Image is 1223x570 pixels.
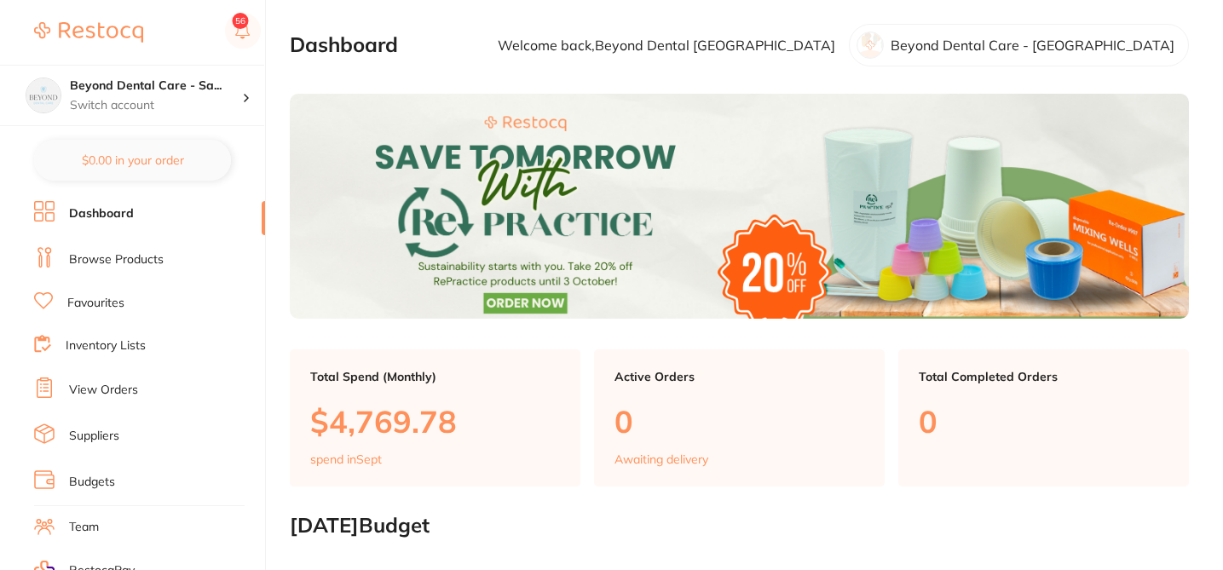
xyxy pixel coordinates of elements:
[498,37,835,53] p: Welcome back, Beyond Dental [GEOGRAPHIC_DATA]
[898,349,1189,487] a: Total Completed Orders0
[891,37,1174,53] p: Beyond Dental Care - [GEOGRAPHIC_DATA]
[34,13,143,52] a: Restocq Logo
[919,370,1168,383] p: Total Completed Orders
[70,97,242,114] p: Switch account
[69,428,119,445] a: Suppliers
[290,33,398,57] h2: Dashboard
[69,382,138,399] a: View Orders
[290,94,1189,319] img: Dashboard
[290,514,1189,538] h2: [DATE] Budget
[69,519,99,536] a: Team
[26,78,61,112] img: Beyond Dental Care - Sandstone Point
[614,370,864,383] p: Active Orders
[919,404,1168,439] p: 0
[34,140,231,181] button: $0.00 in your order
[310,370,560,383] p: Total Spend (Monthly)
[67,295,124,312] a: Favourites
[310,404,560,439] p: $4,769.78
[66,337,146,354] a: Inventory Lists
[614,452,708,466] p: Awaiting delivery
[594,349,885,487] a: Active Orders0Awaiting delivery
[34,22,143,43] img: Restocq Logo
[310,452,382,466] p: spend in Sept
[69,205,134,222] a: Dashboard
[70,78,242,95] h4: Beyond Dental Care - Sandstone Point
[290,349,580,487] a: Total Spend (Monthly)$4,769.78spend inSept
[614,404,864,439] p: 0
[69,474,115,491] a: Budgets
[69,251,164,268] a: Browse Products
